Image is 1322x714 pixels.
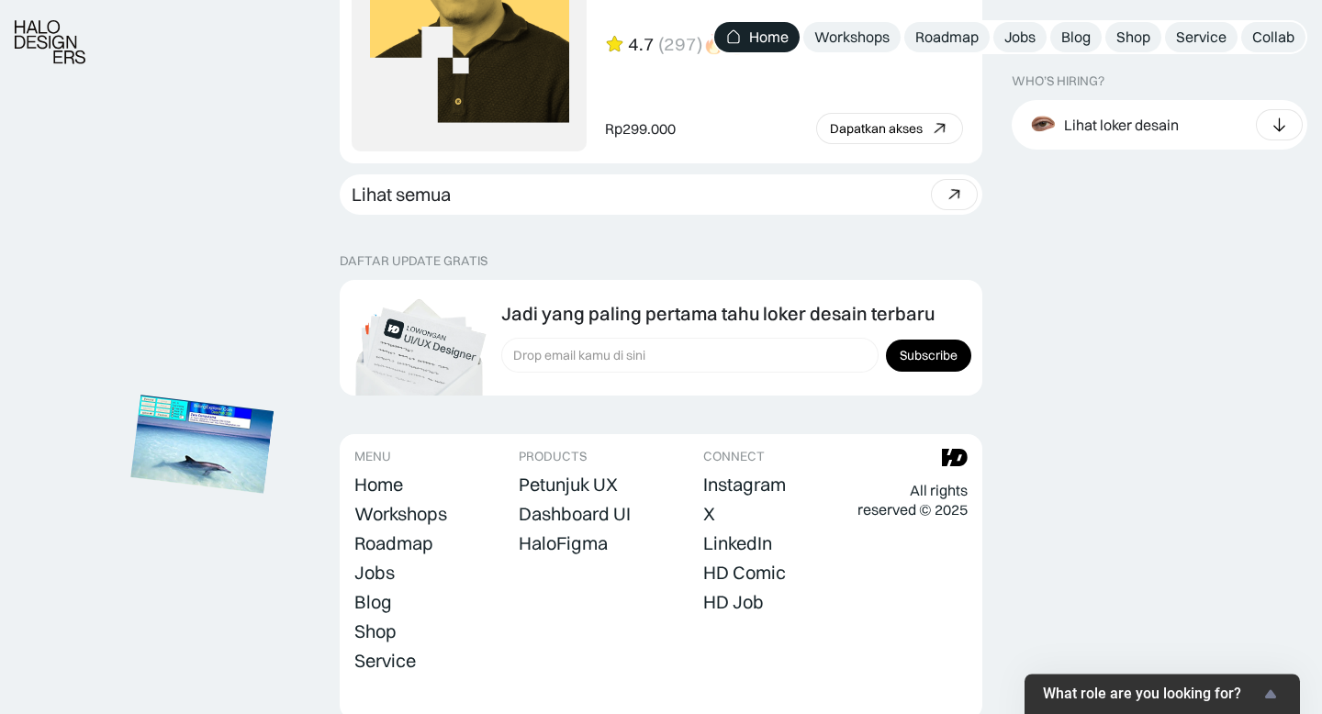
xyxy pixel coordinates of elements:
a: Roadmap [904,22,990,52]
div: Dapatkan akses [830,121,923,137]
div: CONNECT [703,449,765,464]
form: Form Subscription [501,338,971,373]
a: X [703,501,715,527]
a: Collab [1241,22,1305,52]
div: Lihat semua [352,184,451,206]
a: Service [354,648,416,674]
a: Shop [1105,22,1161,52]
div: Service [1176,28,1227,47]
div: Jobs [354,562,395,584]
a: Home [714,22,800,52]
a: LinkedIn [703,530,772,556]
div: Petunjuk UX [519,474,618,496]
a: Roadmap [354,530,433,556]
a: Dashboard UI [519,501,631,527]
div: Workshops [814,28,890,47]
div: Shop [1116,28,1150,47]
a: Jobs [993,22,1047,52]
div: LinkedIn [703,532,772,554]
span: What role are you looking for? [1043,686,1260,703]
div: Dashboard UI [519,503,631,525]
a: Workshops [803,22,901,52]
div: DAFTAR UPDATE GRATIS [340,253,487,269]
div: Collab [1252,28,1294,47]
div: WHO’S HIRING? [1012,73,1104,89]
div: MENU [354,449,391,464]
div: X [703,503,715,525]
a: Blog [1050,22,1102,52]
div: All rights reserved © 2025 [857,481,968,519]
div: HaloFigma [519,532,608,554]
div: HD Comic [703,562,786,584]
input: Subscribe [886,340,971,372]
a: Petunjuk UX [519,472,618,497]
div: Roadmap [354,532,433,554]
input: Drop email kamu di sini [501,338,879,373]
div: Instagram [703,474,786,496]
button: Show survey - What role are you looking for? [1043,683,1282,705]
a: Instagram [703,472,786,497]
a: Blog [354,589,392,615]
a: HaloFigma [519,530,608,556]
div: Blog [354,591,392,613]
a: Workshops [354,501,447,527]
a: Dapatkan akses [816,113,963,144]
a: Service [1165,22,1238,52]
div: Roadmap [915,28,979,47]
div: Home [354,474,403,496]
a: HD Comic [703,560,786,586]
div: Home [749,28,789,47]
a: Lihat semua [340,174,982,215]
div: Service [354,650,416,672]
a: Jobs [354,560,395,586]
div: Blog [1061,28,1091,47]
div: Jadi yang paling pertama tahu loker desain terbaru [501,303,935,325]
div: Shop [354,620,397,642]
div: Lihat loker desain [1064,115,1179,134]
a: Shop [354,619,397,644]
div: HD Job [703,591,764,613]
div: Rp299.000 [605,119,676,139]
div: Workshops [354,503,447,525]
a: Home [354,472,403,497]
div: Jobs [1004,28,1036,47]
div: PRODUCTS [519,449,587,464]
a: HD Job [703,589,764,615]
